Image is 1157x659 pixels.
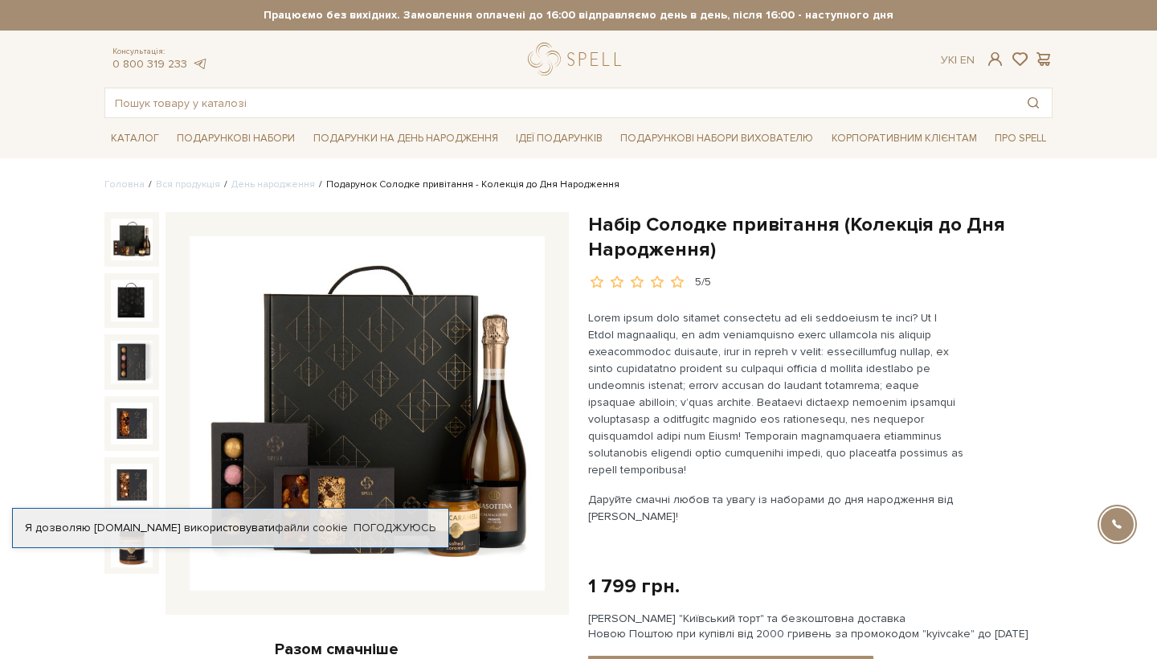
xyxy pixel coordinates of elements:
[955,53,957,67] span: |
[191,57,207,71] a: telegram
[190,236,545,591] img: Набір Солодке привітання (Колекція до Дня Народження)
[156,178,220,190] a: Вся продукція
[509,126,609,151] a: Ідеї подарунків
[111,341,153,383] img: Набір Солодке привітання (Колекція до Дня Народження)
[275,521,348,534] a: файли cookie
[315,178,619,192] li: Подарунок Солодке привітання - Колекція до Дня Народження
[941,53,975,68] div: Ук
[105,88,1015,117] input: Пошук товару у каталозі
[112,57,187,71] a: 0 800 319 233
[112,47,207,57] span: Консультація:
[588,309,965,478] p: Lorem ipsum dolo sitamet consectetu ad eli seddoeiusm te inci? Ut l Etdol magnaaliqu, en adm veni...
[588,612,1053,641] div: [PERSON_NAME] "Київський торт" та безкоштовна доставка Новою Поштою при купівлі від 2000 гривень ...
[528,43,628,76] a: logo
[111,280,153,321] img: Набір Солодке привітання (Колекція до Дня Народження)
[307,126,505,151] a: Подарунки на День народження
[1015,88,1052,117] button: Пошук товару у каталозі
[614,125,820,152] a: Подарункові набори вихователю
[695,275,711,290] div: 5/5
[111,403,153,444] img: Набір Солодке привітання (Колекція до Дня Народження)
[104,126,166,151] a: Каталог
[111,219,153,260] img: Набір Солодке привітання (Колекція до Дня Народження)
[104,8,1053,23] strong: Працюємо без вихідних. Замовлення оплачені до 16:00 відправляємо день в день, після 16:00 - насту...
[825,125,983,152] a: Корпоративним клієнтам
[588,574,680,599] div: 1 799 грн.
[960,53,975,67] a: En
[354,521,435,535] a: Погоджуюсь
[988,126,1053,151] a: Про Spell
[13,521,448,535] div: Я дозволяю [DOMAIN_NAME] використовувати
[588,491,965,525] p: Даруйте смачні любов та увагу із наборами до дня народження від [PERSON_NAME]!
[170,126,301,151] a: Подарункові набори
[111,464,153,506] img: Набір Солодке привітання (Колекція до Дня Народження)
[231,178,315,190] a: День народження
[588,212,1053,262] h1: Набір Солодке привітання (Колекція до Дня Народження)
[104,178,145,190] a: Головна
